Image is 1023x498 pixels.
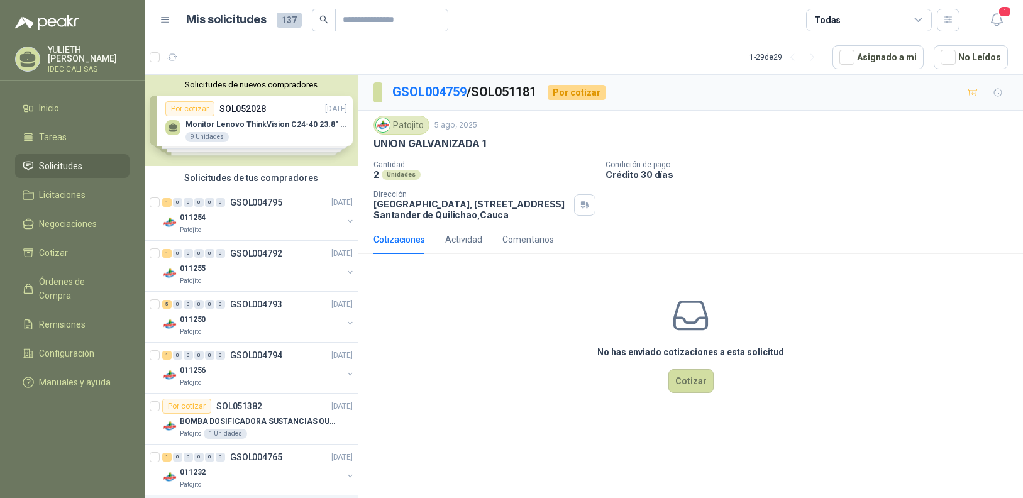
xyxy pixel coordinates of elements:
div: 0 [216,351,225,360]
button: No Leídos [934,45,1008,69]
span: Licitaciones [39,188,86,202]
span: Cotizar [39,246,68,260]
p: [DATE] [331,197,353,209]
p: Patojito [180,378,201,388]
div: 0 [216,198,225,207]
p: Patojito [180,276,201,286]
p: IDEC CALI SAS [48,65,130,73]
p: Dirección [373,190,569,199]
a: Solicitudes [15,154,130,178]
span: 1 [998,6,1012,18]
p: [DATE] [331,350,353,362]
p: YULIETH [PERSON_NAME] [48,45,130,63]
div: 0 [173,300,182,309]
div: 0 [184,249,193,258]
p: 011254 [180,212,206,224]
a: 1 0 0 0 0 0 GSOL004795[DATE] Company Logo011254Patojito [162,195,355,235]
p: / SOL051181 [392,82,538,102]
p: [DATE] [331,248,353,260]
div: 0 [194,351,204,360]
p: 5 ago, 2025 [434,119,477,131]
p: Patojito [180,429,201,439]
span: Inicio [39,101,59,115]
div: 1 - 29 de 29 [749,47,822,67]
p: 011256 [180,365,206,377]
div: Por cotizar [548,85,606,100]
h3: No has enviado cotizaciones a esta solicitud [597,345,784,359]
p: 011232 [180,467,206,479]
div: 0 [205,453,214,462]
a: Por cotizarSOL051382[DATE] Company LogoBOMBA DOSIFICADORA SUSTANCIAS QUIMICASPatojito1 Unidades [145,394,358,445]
img: Company Logo [162,368,177,383]
img: Logo peakr [15,15,79,30]
p: [GEOGRAPHIC_DATA], [STREET_ADDRESS] Santander de Quilichao , Cauca [373,199,569,220]
div: Actividad [445,233,482,246]
div: 0 [205,198,214,207]
div: 0 [173,198,182,207]
a: Remisiones [15,313,130,336]
div: 1 Unidades [204,429,247,439]
div: 0 [194,198,204,207]
p: Patojito [180,225,201,235]
img: Company Logo [162,317,177,332]
a: Configuración [15,341,130,365]
a: Cotizar [15,241,130,265]
button: 1 [985,9,1008,31]
p: GSOL004792 [230,249,282,258]
a: 1 0 0 0 0 0 GSOL004792[DATE] Company Logo011255Patojito [162,246,355,286]
img: Company Logo [162,266,177,281]
div: Todas [814,13,841,27]
span: Tareas [39,130,67,144]
p: Patojito [180,480,201,490]
p: 2 [373,169,379,180]
p: SOL051382 [216,402,262,411]
a: GSOL004759 [392,84,467,99]
div: 0 [184,300,193,309]
div: 0 [205,300,214,309]
div: 1 [162,198,172,207]
div: 0 [184,351,193,360]
div: 5 [162,300,172,309]
p: [DATE] [331,451,353,463]
span: Solicitudes [39,159,82,173]
p: GSOL004765 [230,453,282,462]
a: 1 0 0 0 0 0 GSOL004765[DATE] Company Logo011232Patojito [162,450,355,490]
span: Configuración [39,346,94,360]
p: GSOL004793 [230,300,282,309]
p: BOMBA DOSIFICADORA SUSTANCIAS QUIMICAS [180,416,336,428]
p: Condición de pago [606,160,1018,169]
div: Comentarios [502,233,554,246]
div: Unidades [382,170,421,180]
img: Company Logo [162,470,177,485]
h1: Mis solicitudes [186,11,267,29]
p: Cantidad [373,160,595,169]
img: Company Logo [376,118,390,132]
button: Asignado a mi [832,45,924,69]
a: Inicio [15,96,130,120]
img: Company Logo [162,215,177,230]
div: Por cotizar [162,399,211,414]
img: Company Logo [162,419,177,434]
div: Cotizaciones [373,233,425,246]
div: 0 [173,249,182,258]
div: 0 [205,351,214,360]
div: 0 [205,249,214,258]
button: Solicitudes de nuevos compradores [150,80,353,89]
div: 1 [162,453,172,462]
div: Patojito [373,116,429,135]
a: 5 0 0 0 0 0 GSOL004793[DATE] Company Logo011250Patojito [162,297,355,337]
div: 0 [194,453,204,462]
div: 0 [173,351,182,360]
div: 0 [184,198,193,207]
span: Manuales y ayuda [39,375,111,389]
span: 137 [277,13,302,28]
p: 011250 [180,314,206,326]
span: Negociaciones [39,217,97,231]
p: [DATE] [331,401,353,412]
div: Solicitudes de tus compradores [145,166,358,190]
div: 0 [216,453,225,462]
div: 0 [216,249,225,258]
p: 011255 [180,263,206,275]
a: Órdenes de Compra [15,270,130,307]
div: 1 [162,249,172,258]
